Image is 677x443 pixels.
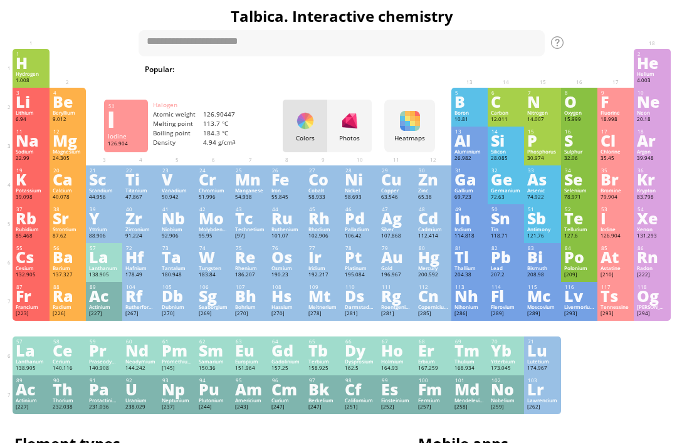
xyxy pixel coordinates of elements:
[308,232,338,240] div: 102.906
[16,110,46,116] div: Lithium
[368,63,393,75] span: HCl
[564,95,594,108] div: O
[381,211,411,225] div: Ag
[601,187,631,194] div: Bromine
[53,95,83,108] div: Be
[381,172,411,186] div: Cu
[527,187,557,194] div: Arsenic
[89,250,119,264] div: La
[162,187,192,194] div: Vanadium
[345,211,375,225] div: Pd
[381,187,411,194] div: Copper
[153,120,203,128] div: Melting point
[342,70,344,75] sub: 2
[565,90,594,96] div: 8
[528,167,557,174] div: 33
[637,211,667,225] div: Xe
[90,245,119,251] div: 57
[409,70,411,75] sub: 2
[308,187,338,194] div: Cobalt
[153,138,203,147] div: Density
[491,90,521,96] div: 6
[199,265,229,271] div: Tungsten
[638,90,667,96] div: 10
[345,172,375,186] div: Ni
[455,167,485,174] div: 31
[564,232,594,240] div: 127.6
[309,206,338,212] div: 45
[510,63,584,75] span: [MEDICAL_DATA]
[418,211,448,225] div: Cd
[637,265,667,271] div: Radon
[454,211,485,225] div: In
[637,187,667,194] div: Krypton
[53,232,83,240] div: 87.62
[89,172,119,186] div: Sc
[162,211,192,225] div: Nb
[454,155,485,162] div: 26.982
[327,134,372,142] div: Photos
[125,250,155,264] div: Hf
[491,206,521,212] div: 50
[601,211,631,225] div: I
[271,211,302,225] div: Ru
[125,194,155,201] div: 47.867
[299,63,326,75] span: H O
[345,250,375,264] div: Pt
[527,172,557,186] div: As
[601,194,631,201] div: 79.904
[89,265,119,271] div: Lanthanum
[454,172,485,186] div: Ga
[9,6,674,27] h1: Talbica. Interactive chemistry
[16,71,46,77] div: Hydrogen
[199,211,229,225] div: Mo
[454,194,485,201] div: 69.723
[203,110,253,118] div: 126.90447
[125,226,155,232] div: Zirconium
[199,226,229,232] div: Molybdenum
[491,128,521,135] div: 14
[638,206,667,212] div: 54
[53,211,83,225] div: Sr
[527,211,557,225] div: Sb
[16,245,46,251] div: 55
[418,226,448,232] div: Cadmium
[272,167,302,174] div: 26
[345,245,375,251] div: 78
[345,194,375,201] div: 58.693
[491,133,521,147] div: Si
[491,211,521,225] div: Sn
[345,187,375,194] div: Nickel
[16,167,46,174] div: 19
[53,90,83,96] div: 4
[89,194,119,201] div: 44.956
[330,63,364,75] span: H SO
[308,211,338,225] div: Rh
[355,70,357,75] sub: 4
[126,167,155,174] div: 22
[454,187,485,194] div: Gallium
[565,206,594,212] div: 52
[236,206,265,212] div: 43
[397,63,459,75] span: H SO + NaOH
[527,226,557,232] div: Antimony
[16,206,46,212] div: 37
[199,245,229,251] div: 74
[16,232,46,240] div: 85.468
[528,90,557,96] div: 7
[527,232,557,240] div: 121.76
[565,128,594,135] div: 16
[236,167,265,174] div: 25
[308,265,338,271] div: Iridium
[454,226,485,232] div: Indium
[637,133,667,147] div: Ar
[418,232,448,240] div: 112.414
[16,116,46,123] div: 6.94
[491,167,521,174] div: 32
[455,206,485,212] div: 49
[637,95,667,108] div: Ne
[491,265,521,271] div: Lead
[565,245,594,251] div: 84
[491,95,521,108] div: C
[235,187,265,194] div: Manganese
